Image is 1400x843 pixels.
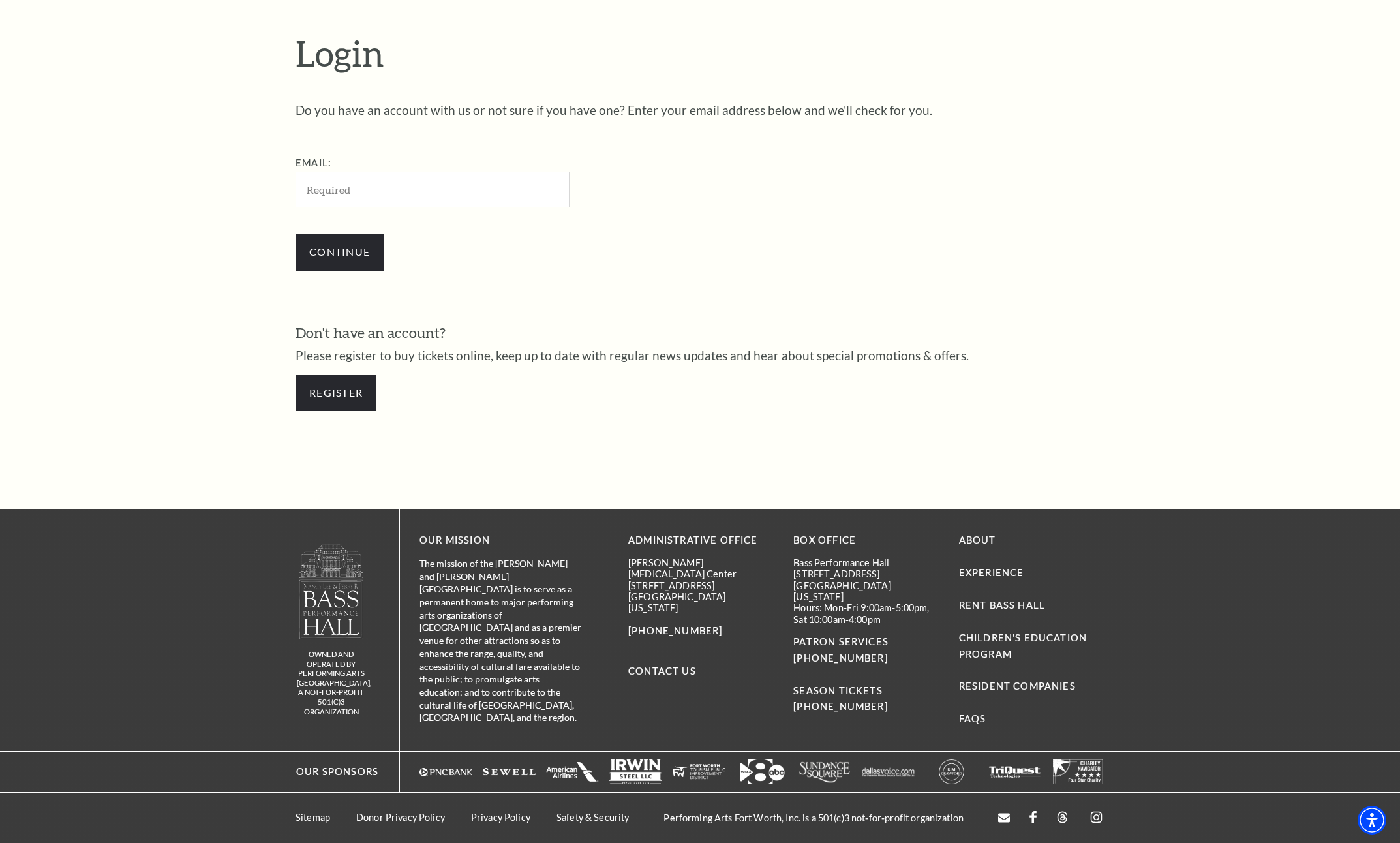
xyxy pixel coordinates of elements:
div: Accessibility Menu [1358,806,1386,835]
p: owned and operated by Performing Arts [GEOGRAPHIC_DATA], A NOT-FOR-PROFIT 501(C)3 ORGANIZATION [297,650,365,716]
a: Open this option - open in a new tab [998,812,1010,824]
p: [STREET_ADDRESS] [793,568,939,579]
p: [GEOGRAPHIC_DATA][US_STATE] [793,580,939,603]
p: Bass Performance Hall [793,557,939,568]
p: Please register to buy tickets online, keep up to date with regular news updates and hear about s... [296,349,1104,361]
a: FAQs [959,713,986,724]
a: The image is completely blank or white. - open in a new tab [483,759,536,784]
input: Required [296,172,570,207]
p: Our Sponsors [284,764,378,780]
p: The mission of the [PERSON_NAME] and [PERSON_NAME][GEOGRAPHIC_DATA] is to serve as a permanent ho... [419,557,583,724]
a: Safety & Security [556,812,629,823]
p: Administrative Office [628,532,774,549]
h3: Don't have an account? [296,323,1104,343]
p: OUR MISSION [419,532,583,549]
a: Logo of PNC Bank in white text with a triangular symbol. - open in a new tab - target website may... [419,759,472,784]
p: [PERSON_NAME][MEDICAL_DATA] Center [628,557,774,580]
a: Rent Bass Hall [959,600,1045,611]
a: Sitemap [296,812,330,823]
p: PATRON SERVICES [PHONE_NUMBER] [793,634,939,667]
a: Donor Privacy Policy [356,812,445,823]
a: About [959,534,996,545]
img: A circular logo with the text "KIM CLASSIFIED" in the center, featuring a bold, modern design. [925,759,978,784]
a: Privacy Policy [471,812,530,823]
p: [GEOGRAPHIC_DATA][US_STATE] [628,591,774,614]
p: Do you have an account with us or not sure if you have one? Enter your email address below and we... [296,104,1104,116]
a: Logo featuring the number "8" with an arrow and "abc" in a modern design. - open in a new tab [736,759,789,784]
a: The image is completely blank or white. - open in a new tab [988,759,1041,784]
img: The image features a simple white background with text that appears to be a logo or brand name. [862,759,915,784]
a: Register [296,375,376,411]
a: Children's Education Program [959,632,1087,660]
p: BOX OFFICE [793,532,939,549]
img: The image is completely blank or white. [673,759,725,784]
p: Performing Arts Fort Worth, Inc. is a 501(c)3 not-for-profit organization [650,812,977,823]
a: Contact Us [628,666,696,677]
img: The image is completely blank or white. [1052,759,1104,784]
p: Hours: Mon-Fri 9:00am-5:00pm, Sat 10:00am-4:00pm [793,602,939,625]
a: The image is completely blank or white. - open in a new tab [546,759,599,784]
a: facebook - open in a new tab [1029,811,1037,825]
input: Submit button [296,234,384,270]
a: threads.com - open in a new tab [1056,811,1069,825]
a: Logo of Irwin Steel LLC, featuring the company name in bold letters with a simple design. - open ... [609,759,662,784]
img: The image is completely blank or white. [483,759,536,784]
img: Logo of PNC Bank in white text with a triangular symbol. [419,759,472,784]
a: The image is completely blank or white. - open in a new tab [1052,759,1104,784]
img: Logo featuring the number "8" with an arrow and "abc" in a modern design. [736,759,789,784]
a: A circular logo with the text "KIM CLASSIFIED" in the center, featuring a bold, modern design. - ... [925,759,978,784]
img: Logo of Irwin Steel LLC, featuring the company name in bold letters with a simple design. [609,759,662,784]
img: Logo of Sundance Square, featuring stylized text in white. [799,759,851,784]
a: Logo of Sundance Square, featuring stylized text in white. - open in a new tab [799,759,851,784]
p: [PHONE_NUMBER] [628,623,774,639]
label: Email: [296,157,331,168]
img: The image is completely blank or white. [988,759,1041,784]
p: SEASON TICKETS [PHONE_NUMBER] [793,667,939,716]
p: [STREET_ADDRESS] [628,580,774,591]
img: owned and operated by Performing Arts Fort Worth, A NOT-FOR-PROFIT 501(C)3 ORGANIZATION [298,544,365,639]
a: instagram - open in a new tab [1088,809,1104,827]
span: Login [296,32,384,74]
a: Resident Companies [959,681,1076,692]
a: The image features a simple white background with text that appears to be a logo or brand name. -... [862,759,915,784]
img: The image is completely blank or white. [546,759,599,784]
a: Experience [959,567,1024,578]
